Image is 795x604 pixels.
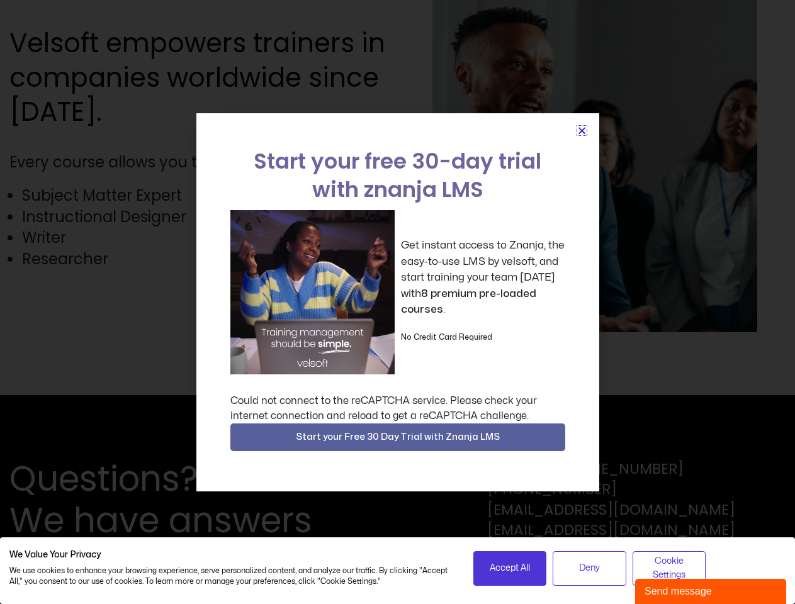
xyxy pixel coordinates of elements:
h2: We Value Your Privacy [9,549,454,561]
strong: 8 premium pre-loaded courses [401,288,536,315]
iframe: chat widget [635,576,789,604]
button: Start your Free 30 Day Trial with Znanja LMS [230,423,565,451]
button: Deny all cookies [553,551,626,586]
span: Start your Free 30 Day Trial with Znanja LMS [296,430,500,445]
span: Cookie Settings [641,554,698,583]
button: Accept all cookies [473,551,547,586]
span: Accept All [490,561,530,575]
button: Adjust cookie preferences [633,551,706,586]
strong: No Credit Card Required [401,333,492,341]
span: Deny [579,561,600,575]
p: Get instant access to Znanja, the easy-to-use LMS by velsoft, and start training your team [DATE]... [401,237,565,318]
h2: Start your free 30-day trial with znanja LMS [230,147,565,204]
p: We use cookies to enhance your browsing experience, serve personalized content, and analyze our t... [9,566,454,587]
img: a woman sitting at her laptop dancing [230,210,395,374]
div: Could not connect to the reCAPTCHA service. Please check your internet connection and reload to g... [230,393,565,423]
a: Close [577,126,587,135]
